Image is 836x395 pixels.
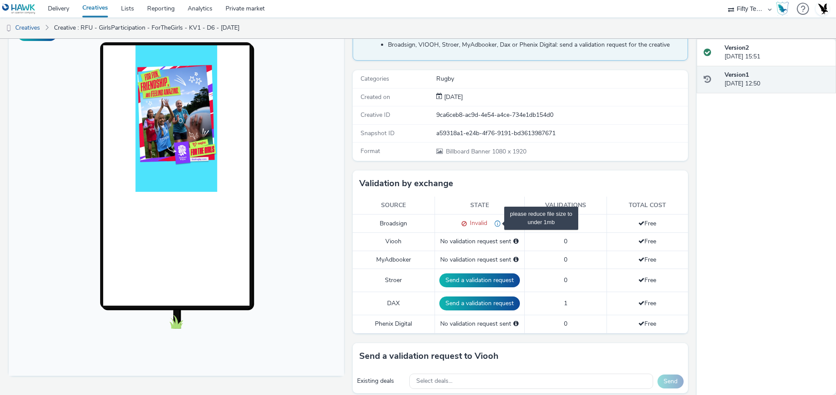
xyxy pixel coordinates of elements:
[657,375,684,388] button: Send
[564,320,567,328] span: 0
[436,129,687,138] div: a59318a1-e24b-4f76-9191-bd3613987671
[776,2,792,16] a: Hawk Academy
[445,147,526,156] span: 1080 x 1920
[638,219,656,228] span: Free
[353,215,435,233] td: Broadsign
[725,71,829,89] div: [DATE] 12:50
[50,17,244,38] a: Creative : RFU - GirlsParticipation - ForTheGirls - KV1 - D6 - [DATE]
[361,111,390,119] span: Creative ID
[359,350,499,363] h3: Send a validation request to Viooh
[353,197,435,215] th: Source
[4,24,13,33] img: dooh
[361,93,390,101] span: Created on
[353,292,435,315] td: DAX
[513,255,519,264] div: Please select a deal below and click on Send to send a validation request to MyAdbooker.
[638,237,656,245] span: Free
[524,197,607,215] th: Validations
[361,147,380,155] span: Format
[725,44,749,52] strong: Version 2
[353,269,435,292] td: Stroer
[725,44,829,61] div: [DATE] 15:51
[564,255,567,264] span: 0
[127,27,209,174] img: Advertisement preview
[2,3,36,14] img: undefined Logo
[361,129,394,137] span: Snapshot ID
[357,377,405,385] div: Existing deals
[439,273,520,287] button: Send a validation request
[487,219,501,228] div: please reduce file size to under 1mb
[638,320,656,328] span: Free
[467,219,487,227] span: Invalid
[439,296,520,310] button: Send a validation request
[435,197,524,215] th: State
[353,251,435,269] td: MyAdbooker
[442,93,463,101] span: [DATE]
[564,299,567,307] span: 1
[439,237,520,246] div: No validation request sent
[442,93,463,102] div: Creation 21 August 2025, 12:50
[776,2,789,16] img: Hawk Academy
[816,2,829,15] img: Account UK
[513,320,519,328] div: Please select a deal below and click on Send to send a validation request to Phenix Digital.
[638,299,656,307] span: Free
[361,75,389,83] span: Categories
[638,255,656,264] span: Free
[353,315,435,333] td: Phenix Digital
[513,237,519,246] div: Please select a deal below and click on Send to send a validation request to Viooh.
[416,378,452,385] span: Select deals...
[446,147,492,156] span: Billboard Banner
[436,75,687,83] div: Rugby
[436,111,687,119] div: 9ca6ceb8-ac9d-4e54-a4ce-734e1db154d0
[638,276,656,284] span: Free
[388,41,683,49] li: Broadsign, VIOOH, Stroer, MyAdbooker, Dax or Phenix Digital: send a validation request for the cr...
[564,219,567,228] span: 2
[725,71,749,79] strong: Version 1
[359,177,453,190] h3: Validation by exchange
[439,255,520,264] div: No validation request sent
[564,276,567,284] span: 0
[353,233,435,251] td: Viooh
[607,197,688,215] th: Total cost
[564,237,567,245] span: 0
[439,320,520,328] div: No validation request sent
